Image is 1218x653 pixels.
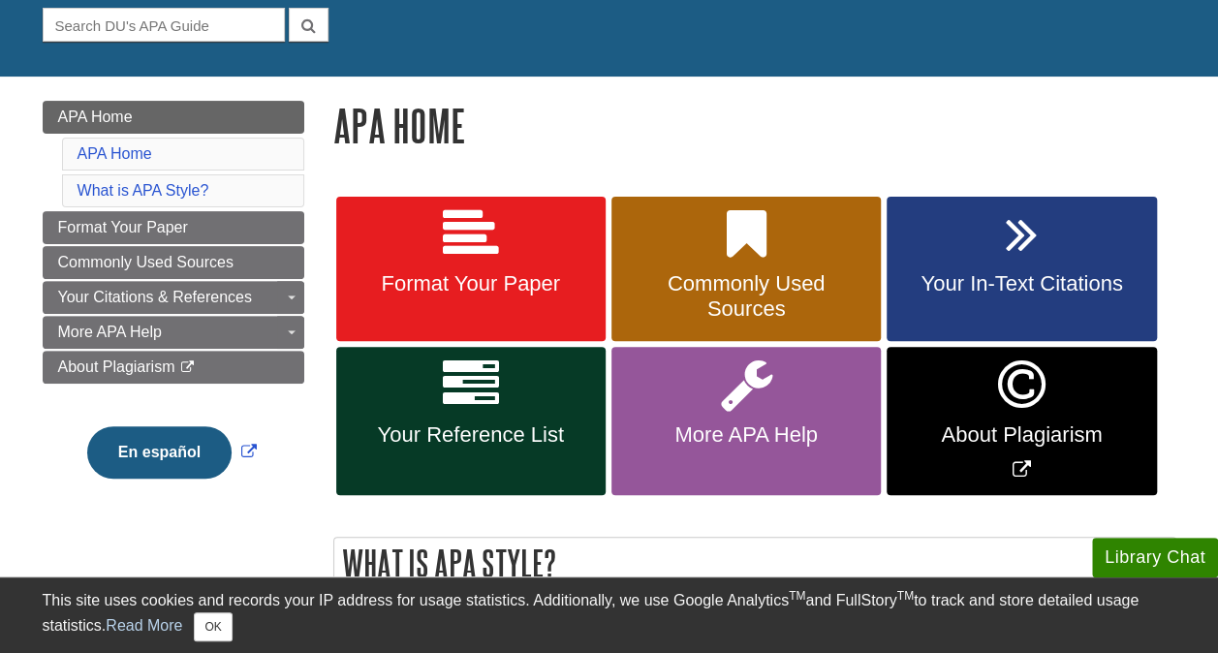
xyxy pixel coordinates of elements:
[336,197,606,342] a: Format Your Paper
[887,347,1156,495] a: Link opens in new window
[336,347,606,495] a: Your Reference List
[351,422,591,448] span: Your Reference List
[179,361,196,374] i: This link opens in a new window
[789,589,805,603] sup: TM
[106,617,182,634] a: Read More
[58,324,162,340] span: More APA Help
[58,109,133,125] span: APA Home
[58,289,252,305] span: Your Citations & References
[901,422,1141,448] span: About Plagiarism
[626,422,866,448] span: More APA Help
[43,246,304,279] a: Commonly Used Sources
[78,145,152,162] a: APA Home
[351,271,591,296] span: Format Your Paper
[43,316,304,349] a: More APA Help
[43,101,304,134] a: APA Home
[901,271,1141,296] span: Your In-Text Citations
[58,254,234,270] span: Commonly Used Sources
[43,211,304,244] a: Format Your Paper
[58,358,175,375] span: About Plagiarism
[43,8,285,42] input: Search DU's APA Guide
[43,281,304,314] a: Your Citations & References
[333,101,1176,150] h1: APA Home
[194,612,232,641] button: Close
[78,182,209,199] a: What is APA Style?
[58,219,188,235] span: Format Your Paper
[82,444,262,460] a: Link opens in new window
[43,101,304,512] div: Guide Page Menu
[1092,538,1218,577] button: Library Chat
[334,538,1175,589] h2: What is APA Style?
[87,426,232,479] button: En español
[43,351,304,384] a: About Plagiarism
[626,271,866,322] span: Commonly Used Sources
[611,347,881,495] a: More APA Help
[887,197,1156,342] a: Your In-Text Citations
[897,589,914,603] sup: TM
[611,197,881,342] a: Commonly Used Sources
[43,589,1176,641] div: This site uses cookies and records your IP address for usage statistics. Additionally, we use Goo...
